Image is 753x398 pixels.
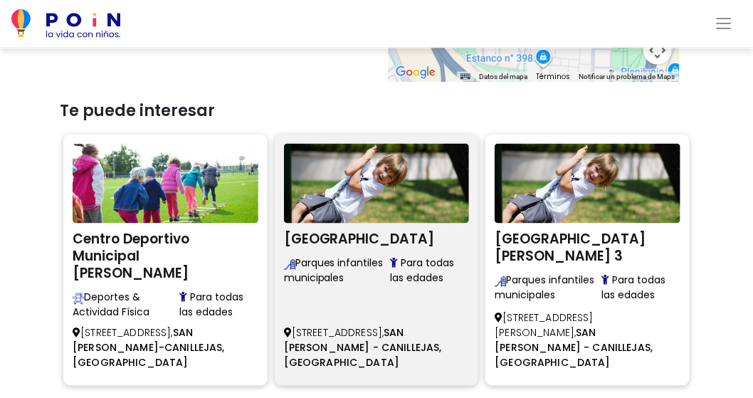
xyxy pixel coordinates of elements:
[495,144,680,224] img: Plaza San Cristobal 3
[11,9,120,38] img: POiN
[284,320,470,377] p: [STREET_ADDRESS],
[643,36,672,65] button: Controles de visualización del mapa
[284,326,442,370] span: SAN [PERSON_NAME] - CANILLEJAS, [GEOGRAPHIC_DATA]
[460,72,470,82] button: Combinaciones de teclas
[392,63,439,82] a: Abre esta zona en Google Maps (se abre en una nueva ventana)
[495,227,680,266] h2: [GEOGRAPHIC_DATA][PERSON_NAME] 3
[391,256,470,286] span: Para todas las edades
[495,305,680,377] p: [STREET_ADDRESS][PERSON_NAME],
[284,144,470,377] a: Avenida Septima 13 [GEOGRAPHIC_DATA] Encuentra los mejores parques infantiles públicos para disfr...
[536,71,570,82] a: Términos (se abre en una nueva pestaña)
[495,276,506,288] img: Encuentra los mejores parques infantiles públicos para disfrutar al aire libre con niños. Más de ...
[479,72,527,82] button: Datos del mapa
[284,144,470,224] img: Avenida Septima 13
[579,73,675,80] a: Notificar un problema de Maps
[60,102,693,120] h3: Te puede interesar
[73,320,258,377] p: [STREET_ADDRESS],
[284,227,470,248] h2: [GEOGRAPHIC_DATA]
[73,227,258,283] h2: Centro Deportivo Municipal [PERSON_NAME]
[495,144,680,377] a: Plaza San Cristobal 3 [GEOGRAPHIC_DATA][PERSON_NAME] 3 Encuentra los mejores parques infantiles p...
[73,293,84,305] img: Desde natación hasta artes marciales, POiN te muestra espacios seguros y adaptados para fomentar ...
[73,144,258,224] img: Centro Deportivo Municipal Fabián Roncero
[73,144,258,377] a: Centro Deportivo Municipal Fabián Roncero Centro Deportivo Municipal [PERSON_NAME] Desde natación...
[392,63,439,82] img: Google
[284,256,391,286] span: Parques infantiles municipales
[601,273,680,303] span: Para todas las edades
[495,326,653,370] span: SAN [PERSON_NAME] - CANILLEJAS, [GEOGRAPHIC_DATA]
[495,273,601,303] span: Parques infantiles municipales
[73,326,225,370] span: SAN [PERSON_NAME]-CANILLEJAS, [GEOGRAPHIC_DATA]
[706,11,742,36] button: Toggle navigation
[73,290,179,320] span: Deportes & Actividad Física
[284,259,295,271] img: Encuentra los mejores parques infantiles públicos para disfrutar al aire libre con niños. Más de ...
[179,290,258,320] span: Para todas las edades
